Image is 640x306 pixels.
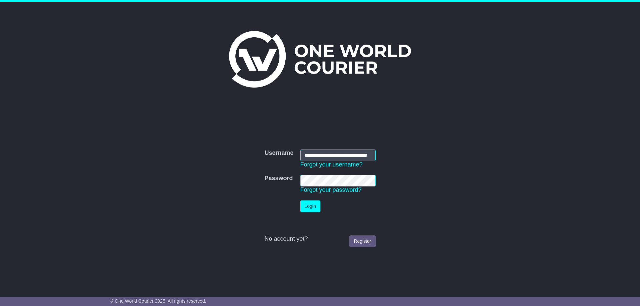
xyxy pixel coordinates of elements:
img: One World [229,31,411,88]
button: Login [300,200,320,212]
a: Forgot your password? [300,186,362,193]
span: © One World Courier 2025. All rights reserved. [110,298,206,304]
a: Register [349,235,375,247]
label: Password [264,175,293,182]
div: No account yet? [264,235,375,243]
a: Forgot your username? [300,161,363,168]
label: Username [264,150,293,157]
